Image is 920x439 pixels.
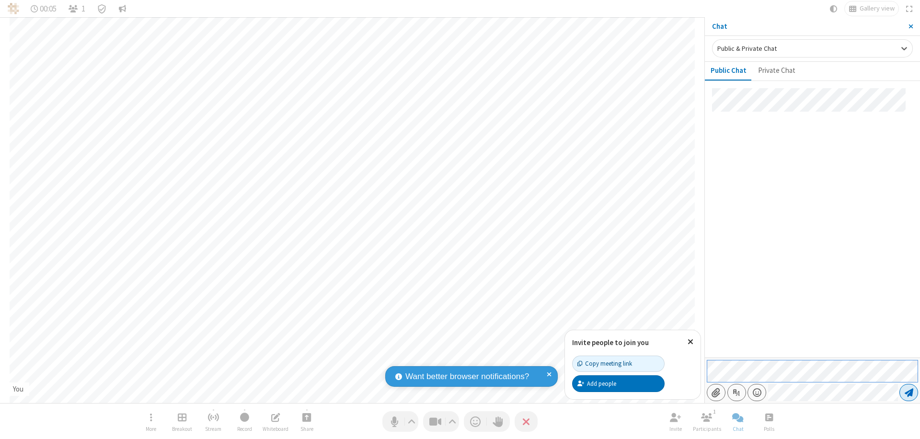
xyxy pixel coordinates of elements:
span: Share [300,426,313,432]
span: Invite [669,426,682,432]
span: Public & Private Chat [717,44,777,53]
label: Invite people to join you [572,338,649,347]
div: Copy meeting link [577,359,632,368]
button: Open poll [755,408,783,435]
button: Video setting [446,411,459,432]
button: Send message [899,384,918,401]
button: Start streaming [199,408,228,435]
button: Close popover [680,330,701,354]
button: Conversation [115,1,130,16]
button: Add people [572,375,665,392]
span: More [146,426,156,432]
button: Start recording [230,408,259,435]
div: Timer [27,1,61,16]
button: Stop video (⌘+Shift+V) [423,411,459,432]
div: Meeting details Encryption enabled [93,1,111,16]
span: Record [237,426,252,432]
button: Open shared whiteboard [261,408,290,435]
span: Chat [733,426,744,432]
button: Manage Breakout Rooms [168,408,196,435]
p: Chat [712,21,901,32]
div: 1 [711,407,719,416]
button: Open menu [747,384,766,401]
button: Change layout [845,1,898,16]
button: Raise hand [487,411,510,432]
button: Invite participants (⌘+Shift+I) [661,408,690,435]
button: Open menu [137,408,165,435]
span: Whiteboard [263,426,288,432]
span: 1 [81,4,85,13]
button: Copy meeting link [572,356,665,372]
img: QA Selenium DO NOT DELETE OR CHANGE [8,3,19,14]
span: Gallery view [860,5,895,12]
button: Close sidebar [901,17,920,35]
span: Breakout [172,426,192,432]
button: Start sharing [292,408,321,435]
button: Using system theme [826,1,841,16]
button: Audio settings [405,411,418,432]
button: Open participant list [692,408,721,435]
span: Stream [205,426,221,432]
button: Private Chat [752,62,801,80]
span: Want better browser notifications? [405,370,529,383]
button: Send a reaction [464,411,487,432]
button: Mute (⌘+Shift+A) [382,411,418,432]
button: Fullscreen [902,1,917,16]
button: Open participant list [64,1,89,16]
button: End or leave meeting [515,411,538,432]
span: 00:05 [40,4,57,13]
span: Participants [693,426,721,432]
button: Public Chat [705,62,752,80]
div: You [10,384,27,395]
button: Show formatting [727,384,746,401]
button: Close chat [724,408,752,435]
span: Polls [764,426,774,432]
